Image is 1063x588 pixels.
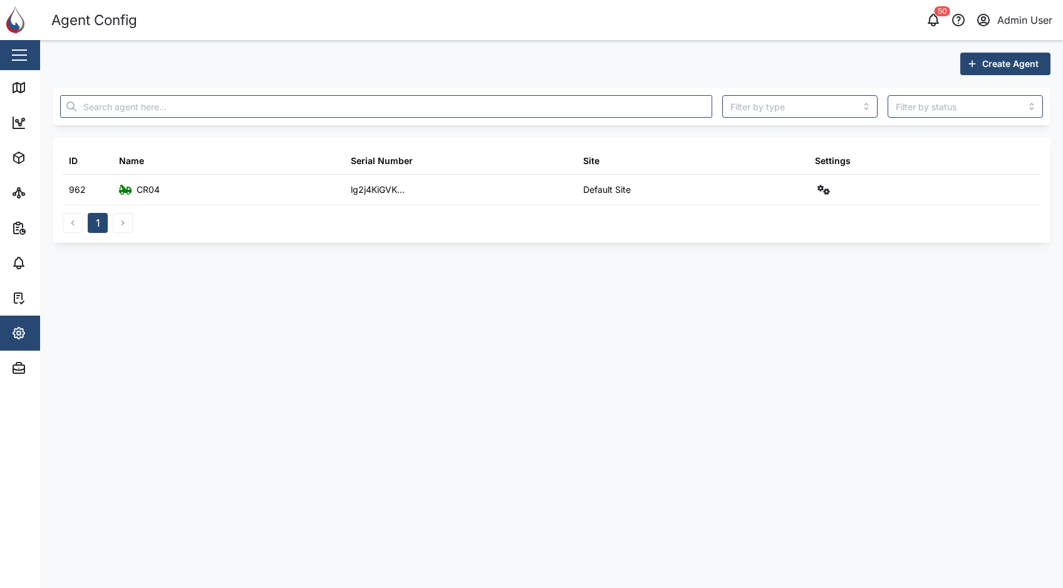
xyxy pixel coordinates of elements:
div: Reports [33,221,75,235]
div: Map [33,81,61,95]
span: Create Agent [982,53,1039,75]
div: Site [583,154,599,168]
input: Filter by status [888,95,1043,118]
input: Filter by type [722,95,878,118]
div: Settings [33,326,77,340]
div: Tasks [33,291,67,305]
div: lg2j4KiGVK... [351,183,405,197]
div: 962 [69,183,86,197]
div: Serial Number [351,154,413,168]
div: Default Site [583,183,631,197]
div: 50 [935,6,950,16]
div: CR04 [137,183,160,197]
button: Create Agent [960,53,1050,75]
div: Alarms [33,256,71,270]
img: Main Logo [6,6,34,34]
div: Admin User [997,13,1052,28]
div: ID [69,154,78,168]
input: Search agent here... [60,95,712,118]
div: Agent Config [51,9,137,31]
div: Sites [33,186,63,200]
div: Settings [815,154,851,168]
button: Admin User [975,11,1053,29]
div: Dashboard [33,116,89,130]
div: Name [119,154,144,168]
div: Admin [33,361,70,375]
button: 1 [88,213,108,233]
div: Assets [33,151,71,165]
